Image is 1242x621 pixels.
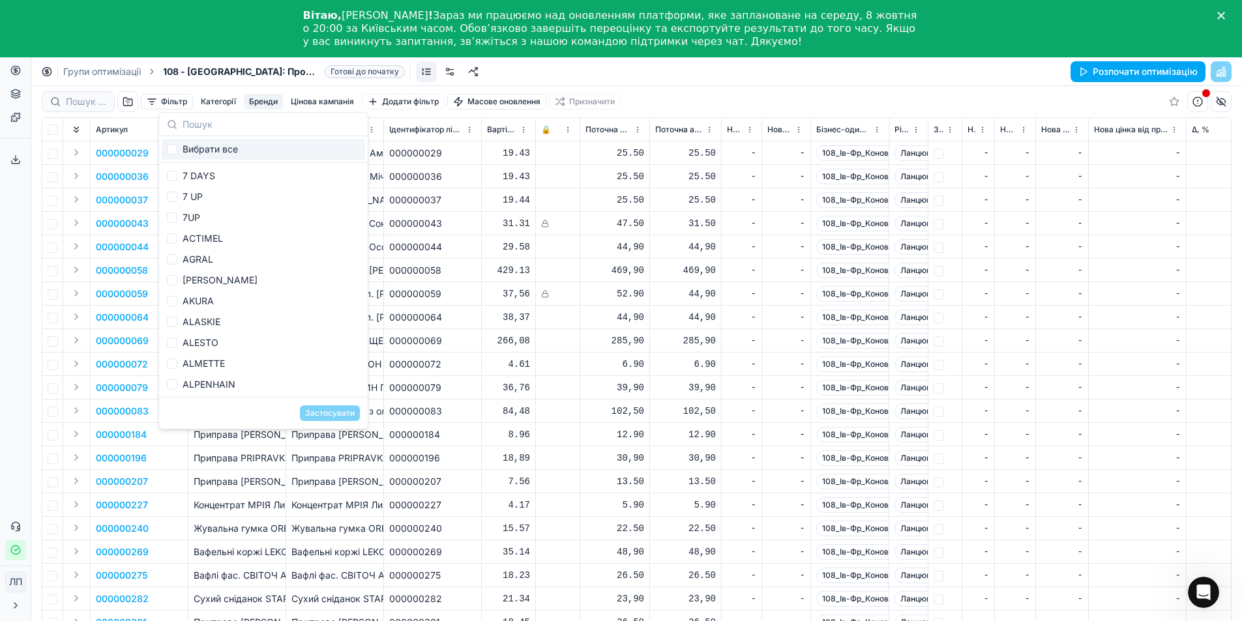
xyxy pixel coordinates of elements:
[1188,577,1219,608] iframe: Живий чат у інтеркомі
[96,287,148,300] button: 000000059
[617,195,644,205] font: 25.50
[822,453,928,463] font: 108_Ів-Фр_Коновальця_100
[617,312,644,323] font: 44,90
[96,171,149,182] font: 000000036
[822,289,928,298] font: 108_Ів-Фр_Коновальця_100
[163,65,319,78] span: 108 - [GEOGRAPHIC_DATA]: Продовольчі товари
[751,195,756,205] font: -
[822,148,928,158] font: 108_Ів-Фр_Коновальця_100
[1175,312,1181,323] font: -
[751,148,756,158] font: -
[800,406,805,416] font: -
[1094,124,1205,134] font: Нова цінка від промо ціни, %
[68,497,84,512] button: Розгорнути
[688,453,716,463] font: 30,90
[800,359,805,369] font: -
[688,312,716,323] font: 44,90
[1025,148,1030,158] font: -
[984,383,989,393] font: -
[68,309,84,325] button: Розгорнути
[96,241,149,252] font: 000000044
[800,195,805,205] font: -
[183,111,360,137] input: Пошук
[96,570,147,581] font: 000000275
[984,265,989,276] font: -
[900,289,930,298] font: Ланцюг
[751,429,756,440] font: -
[503,218,530,229] font: 31.31
[1078,289,1083,299] font: -
[389,382,441,393] font: 000000079
[1025,289,1030,299] font: -
[800,265,805,276] font: -
[497,265,530,276] font: 429.13
[503,195,530,205] font: 19.44
[694,359,716,369] font: 6.90
[96,428,147,441] button: 000000184
[984,218,989,229] font: -
[984,171,989,182] font: -
[617,429,644,440] font: 12.90
[822,383,928,392] font: 108_Ів-Фр_Коновальця_100
[291,241,465,252] font: [PERSON_NAME] Особливий /250 г /80
[688,383,716,393] font: 39,90
[389,124,513,134] font: Ідентифікатор лінійки продуктів
[194,429,406,440] font: Приправа [PERSON_NAME] лист цілий / 10г / 80
[900,242,930,252] font: Ланцюг
[688,242,716,252] font: 44,90
[96,335,149,346] font: 000000069
[201,96,236,106] font: Категорії
[688,171,716,182] font: 25.50
[622,359,644,369] font: 6.90
[751,171,756,182] font: -
[303,9,919,48] div: [PERSON_NAME] Зараз ми працюємо над оновленням платформи, яке заплановане на середу, 8 жовтня о 2...
[900,383,930,392] font: Ланцюг
[162,395,365,416] div: ALPINELLA
[162,228,365,249] div: ACTIMEL
[1078,218,1083,229] font: -
[1175,218,1181,229] font: -
[1078,453,1083,463] font: -
[96,592,149,605] button: 000000282
[244,94,283,109] button: Бренди
[5,571,26,592] button: ЛП
[900,195,930,205] font: Ланцюг
[617,453,644,463] font: 30,90
[1078,336,1083,346] font: -
[68,238,84,254] button: Розгорнути
[1192,124,1209,134] font: Δ, %
[688,148,716,158] font: 25.50
[389,288,441,299] font: 000000059
[822,406,928,416] font: 108_Ів-Фр_Коновальця_100
[1175,406,1181,416] font: -
[63,66,141,77] font: Групи оптимізації
[1025,312,1030,323] font: -
[196,94,241,109] button: Категорії
[389,429,440,440] font: 000000184
[467,96,540,106] font: Масове оновлення
[800,289,805,299] font: -
[68,450,84,465] button: Розгорнути
[1000,124,1063,134] font: Нова знижка, %
[1078,359,1083,369] font: -
[96,218,149,229] font: 000000043
[688,218,716,229] font: 31.50
[291,194,468,205] font: Гірчиця [PERSON_NAME] д/п / 130г / 48
[1078,171,1083,182] font: -
[389,241,442,252] font: 000000044
[249,96,278,106] font: Бренди
[163,65,405,78] span: 108 - [GEOGRAPHIC_DATA]: Продовольчі товариГотові до початку
[68,168,84,184] button: Розгорнути
[161,96,187,106] font: Фільтр
[68,332,84,348] button: Розгорнути
[96,522,149,535] button: 000000240
[617,218,644,229] font: 47.50
[1025,429,1030,440] font: -
[617,171,644,182] font: 25.50
[162,291,365,311] div: AKURA
[984,289,989,299] font: -
[612,336,644,346] font: 285,90
[68,145,84,160] button: Розгорнути
[68,379,84,395] button: Розгорнути
[68,356,84,371] button: Розгорнути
